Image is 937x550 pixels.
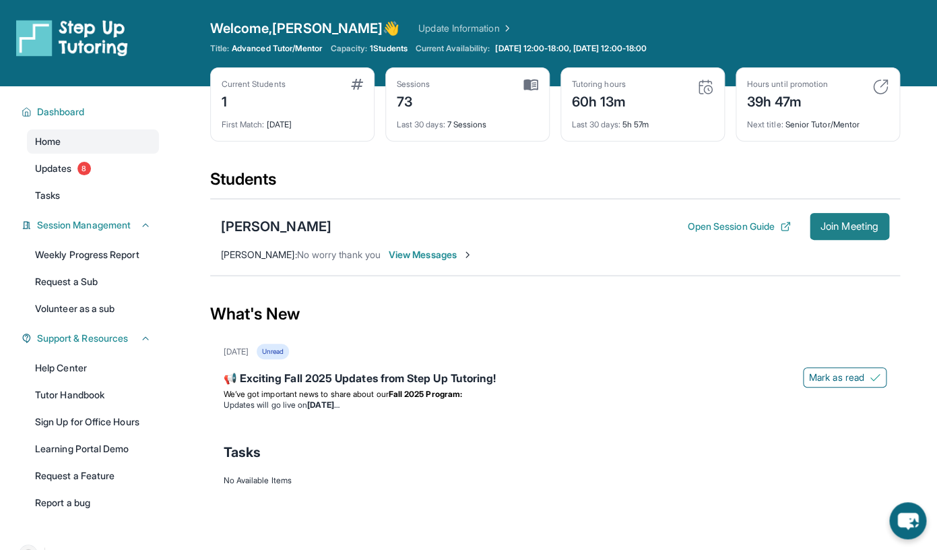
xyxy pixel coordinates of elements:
[389,389,462,399] strong: Fall 2025 Program:
[27,156,159,181] a: Updates8
[495,43,647,54] span: [DATE] 12:00-18:00, [DATE] 12:00-18:00
[35,162,72,175] span: Updates
[27,297,159,321] a: Volunteer as a sub
[27,270,159,294] a: Request a Sub
[572,111,713,130] div: 5h 57m
[418,22,513,35] a: Update Information
[224,370,886,389] div: 📢 Exciting Fall 2025 Updates from Step Up Tutoring!
[210,19,400,38] span: Welcome, [PERSON_NAME] 👋
[224,389,389,399] span: We’ve got important news to share about our
[330,43,367,54] span: Capacity:
[16,19,128,57] img: logo
[492,43,649,54] a: [DATE] 12:00-18:00, [DATE] 12:00-18:00
[397,79,430,90] div: Sessions
[397,111,538,130] div: 7 Sessions
[224,346,249,357] div: [DATE]
[221,249,297,260] span: [PERSON_NAME] :
[297,249,381,260] span: No worry thank you
[222,111,363,130] div: [DATE]
[27,491,159,515] a: Report a bug
[27,437,159,461] a: Learning Portal Demo
[27,129,159,154] a: Home
[27,410,159,434] a: Sign Up for Office Hours
[224,443,261,462] span: Tasks
[35,189,60,202] span: Tasks
[27,243,159,267] a: Weekly Progress Report
[37,332,128,345] span: Support & Resources
[224,475,886,486] div: No Available Items
[27,464,159,488] a: Request a Feature
[397,90,430,111] div: 73
[232,43,322,54] span: Advanced Tutor/Mentor
[370,43,408,54] span: 1 Students
[210,43,229,54] span: Title:
[820,222,878,231] span: Join Meeting
[572,90,626,111] div: 60h 13m
[37,218,131,232] span: Session Management
[35,135,61,148] span: Home
[32,218,151,232] button: Session Management
[697,79,713,95] img: card
[747,111,888,130] div: Senior Tutor/Mentor
[27,183,159,208] a: Tasks
[747,79,828,90] div: Hours until promotion
[397,119,445,129] span: Last 30 days :
[307,400,339,410] strong: [DATE]
[37,105,85,119] span: Dashboard
[222,79,286,90] div: Current Students
[77,162,91,175] span: 8
[32,105,151,119] button: Dashboard
[389,248,473,262] span: View Messages
[870,372,880,383] img: Mark as read
[462,249,473,260] img: Chevron-Right
[257,344,289,359] div: Unread
[27,383,159,407] a: Tutor Handbook
[222,90,286,111] div: 1
[499,22,513,35] img: Chevron Right
[32,332,151,345] button: Support & Resources
[221,217,331,236] div: [PERSON_NAME]
[572,119,620,129] span: Last 30 days :
[224,400,886,410] li: Updates will go live on
[222,119,265,129] span: First Match :
[803,367,886,388] button: Mark as read
[572,79,626,90] div: Tutoring hours
[809,371,864,384] span: Mark as read
[416,43,490,54] span: Current Availability:
[747,119,783,129] span: Next title :
[889,502,926,539] button: chat-button
[687,220,790,233] button: Open Session Guide
[810,213,889,240] button: Join Meeting
[872,79,888,95] img: card
[747,90,828,111] div: 39h 47m
[210,169,900,198] div: Students
[210,284,900,344] div: What's New
[351,79,363,90] img: card
[27,356,159,380] a: Help Center
[523,79,538,91] img: card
